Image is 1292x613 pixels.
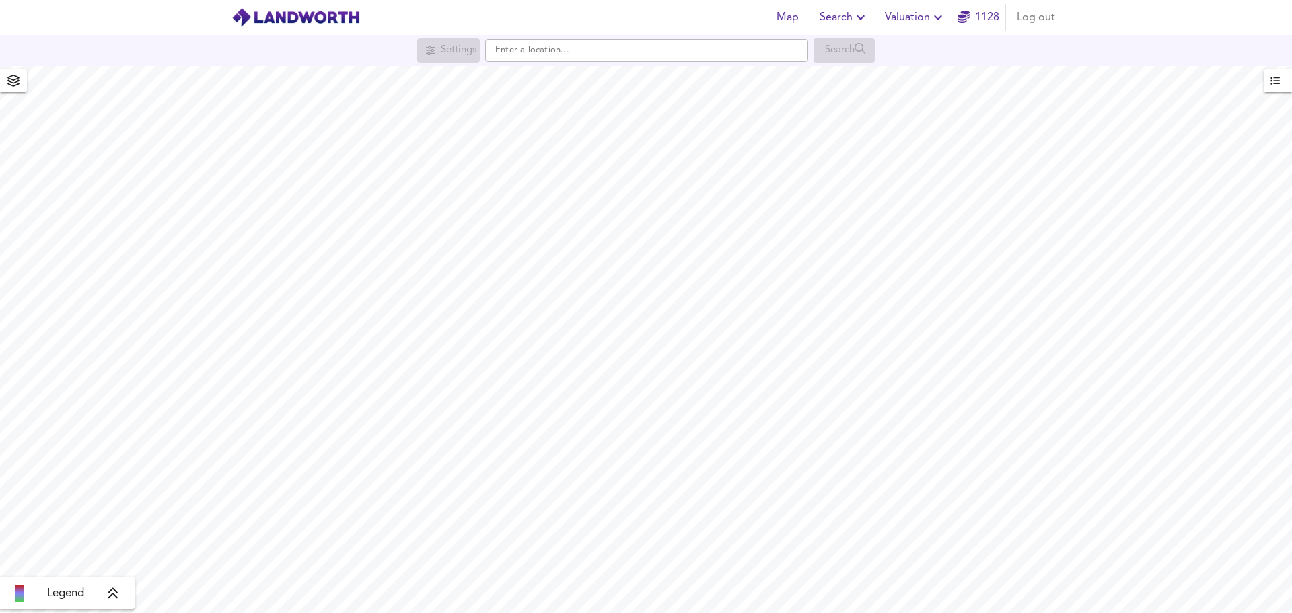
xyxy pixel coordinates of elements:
span: Legend [47,585,84,602]
button: Log out [1011,4,1061,31]
span: Map [771,8,803,27]
input: Enter a location... [485,39,808,62]
button: Map [766,4,809,31]
img: logo [231,7,360,28]
span: Valuation [885,8,946,27]
div: Search for a location first or explore the map [814,38,875,63]
span: Log out [1017,8,1055,27]
button: 1128 [957,4,1000,31]
button: Valuation [880,4,952,31]
div: Search for a location first or explore the map [417,38,480,63]
a: 1128 [958,8,999,27]
span: Search [820,8,869,27]
button: Search [814,4,874,31]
